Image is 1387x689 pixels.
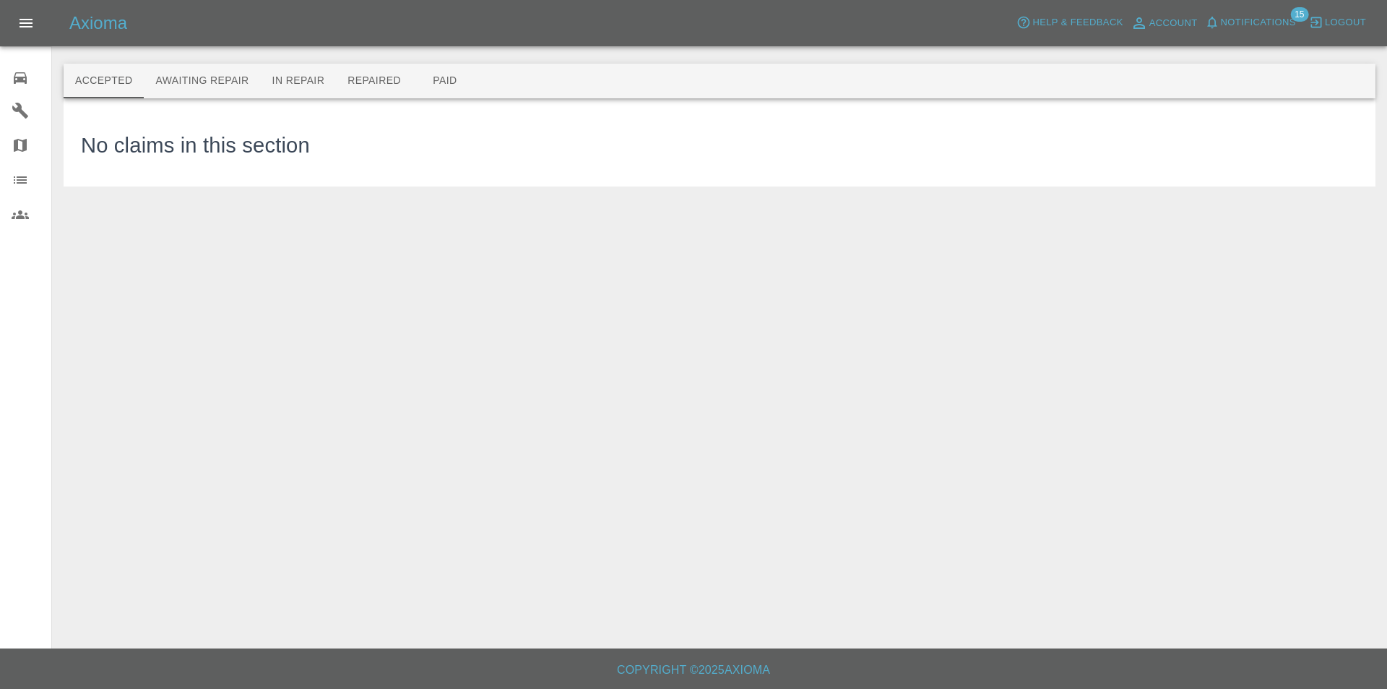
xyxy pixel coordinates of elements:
[9,6,43,40] button: Open drawer
[412,64,478,98] button: Paid
[144,64,260,98] button: Awaiting Repair
[1032,14,1123,31] span: Help & Feedback
[64,64,144,98] button: Accepted
[1305,12,1370,34] button: Logout
[1325,14,1366,31] span: Logout
[12,660,1375,680] h6: Copyright © 2025 Axioma
[1149,15,1198,32] span: Account
[69,12,127,35] h5: Axioma
[336,64,412,98] button: Repaired
[1201,12,1300,34] button: Notifications
[1290,7,1308,22] span: 15
[81,130,310,162] h3: No claims in this section
[1127,12,1201,35] a: Account
[1013,12,1126,34] button: Help & Feedback
[1221,14,1296,31] span: Notifications
[261,64,337,98] button: In Repair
